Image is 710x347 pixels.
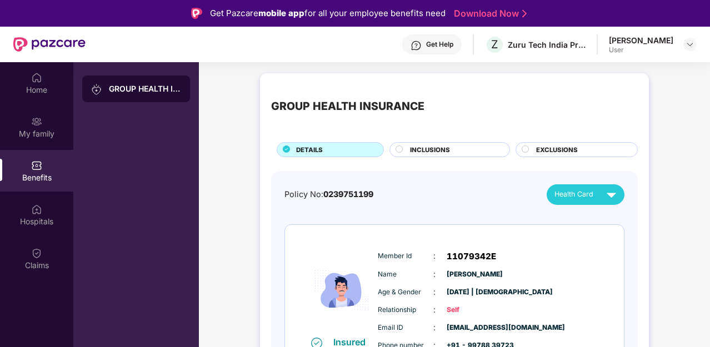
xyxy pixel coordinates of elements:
[433,250,436,262] span: :
[491,38,498,51] span: Z
[536,145,578,155] span: EXCLUSIONS
[447,287,502,298] span: [DATE] | [DEMOGRAPHIC_DATA]
[410,145,450,155] span: INCLUSIONS
[378,269,433,280] span: Name
[271,98,424,115] div: GROUP HEALTH INSURANCE
[31,248,42,259] img: svg+xml;base64,PHN2ZyBpZD0iQ2xhaW0iIHhtbG5zPSJodHRwOi8vd3d3LnczLm9yZy8yMDAwL3N2ZyIgd2lkdGg9IjIwIi...
[31,204,42,215] img: svg+xml;base64,PHN2ZyBpZD0iSG9zcGl0YWxzIiB4bWxucz0iaHR0cDovL3d3dy53My5vcmcvMjAwMC9zdmciIHdpZHRoPS...
[447,269,502,280] span: [PERSON_NAME]
[522,8,527,19] img: Stroke
[378,305,433,315] span: Relationship
[508,39,586,50] div: Zuru Tech India Private Limited
[191,8,202,19] img: Logo
[13,37,86,52] img: New Pazcare Logo
[109,83,181,94] div: GROUP HEALTH INSURANCE
[433,286,436,298] span: :
[308,244,375,336] img: icon
[378,323,433,333] span: Email ID
[31,116,42,127] img: svg+xml;base64,PHN2ZyB3aWR0aD0iMjAiIGhlaWdodD0iMjAiIHZpZXdCb3g9IjAgMCAyMCAyMCIgZmlsbD0ibm9uZSIgeG...
[31,72,42,83] img: svg+xml;base64,PHN2ZyBpZD0iSG9tZSIgeG1sbnM9Imh0dHA6Ly93d3cudzMub3JnLzIwMDAvc3ZnIiB3aWR0aD0iMjAiIG...
[433,304,436,316] span: :
[258,8,304,18] strong: mobile app
[323,189,373,199] span: 0239751199
[91,84,102,95] img: svg+xml;base64,PHN2ZyB3aWR0aD0iMjAiIGhlaWdodD0iMjAiIHZpZXdCb3g9IjAgMCAyMCAyMCIgZmlsbD0ibm9uZSIgeG...
[426,40,453,49] div: Get Help
[284,188,373,201] div: Policy No:
[378,251,433,261] span: Member Id
[433,321,436,334] span: :
[296,145,323,155] span: DETAILS
[447,323,502,333] span: [EMAIL_ADDRESS][DOMAIN_NAME]
[210,7,446,20] div: Get Pazcare for all your employee benefits need
[454,8,523,19] a: Download Now
[433,268,436,280] span: :
[609,46,673,54] div: User
[609,35,673,46] div: [PERSON_NAME]
[447,305,502,315] span: Self
[411,40,422,51] img: svg+xml;base64,PHN2ZyBpZD0iSGVscC0zMngzMiIgeG1sbnM9Imh0dHA6Ly93d3cudzMub3JnLzIwMDAvc3ZnIiB3aWR0aD...
[447,250,496,263] span: 11079342E
[554,189,593,200] span: Health Card
[31,160,42,171] img: svg+xml;base64,PHN2ZyBpZD0iQmVuZWZpdHMiIHhtbG5zPSJodHRwOi8vd3d3LnczLm9yZy8yMDAwL3N2ZyIgd2lkdGg9Ij...
[686,40,694,49] img: svg+xml;base64,PHN2ZyBpZD0iRHJvcGRvd24tMzJ4MzIiIHhtbG5zPSJodHRwOi8vd3d3LnczLm9yZy8yMDAwL3N2ZyIgd2...
[602,185,621,204] img: svg+xml;base64,PHN2ZyB4bWxucz0iaHR0cDovL3d3dy53My5vcmcvMjAwMC9zdmciIHZpZXdCb3g9IjAgMCAyNCAyNCIgd2...
[547,184,624,205] button: Health Card
[378,287,433,298] span: Age & Gender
